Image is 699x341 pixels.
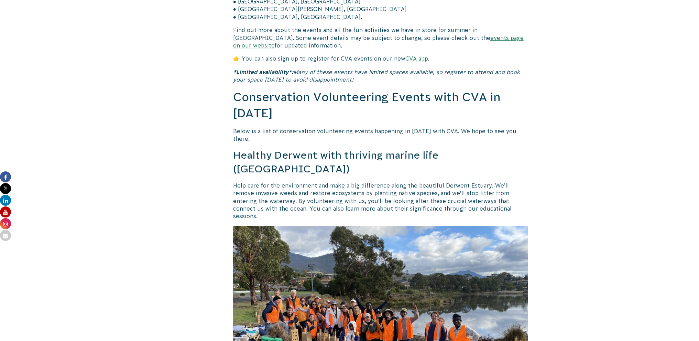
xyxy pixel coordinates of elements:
[233,182,528,220] p: Help care for the environment and make a big difference along the beautiful Derwent Estuary. We’l...
[233,26,528,49] p: Find out more about the events and all the fun activities we have in store for summer in [GEOGRAP...
[405,55,428,62] a: CVA app
[233,69,520,83] em: Many of these events have limited spaces available, so register to attend and book your space [DA...
[233,69,293,75] em: *Limited availability*:
[233,127,528,143] p: Below is a list of conservation volunteering events happening in [DATE] with CVA. We hope to see ...
[233,89,528,122] h2: Conservation Volunteering Events with CVA in [DATE]
[233,55,528,62] p: 👉 You can also sign up to register for CVA events on our new .
[233,148,528,176] h3: Healthy Derwent with thriving marine life ([GEOGRAPHIC_DATA])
